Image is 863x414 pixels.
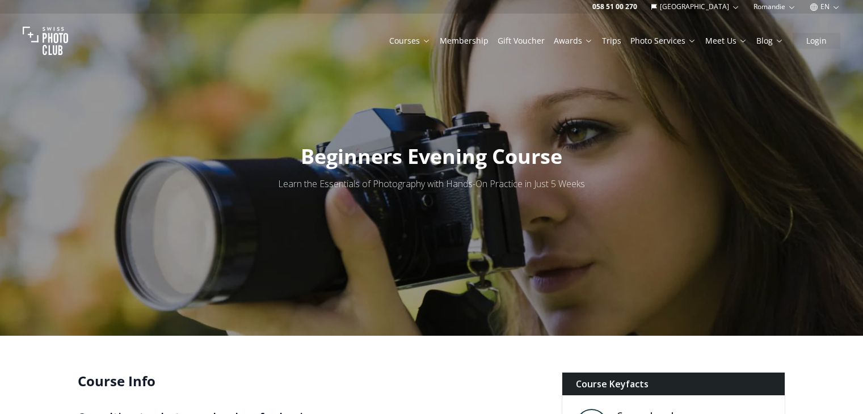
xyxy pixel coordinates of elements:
div: Course Keyfacts [562,373,785,395]
a: Awards [554,35,593,47]
button: Courses [385,33,435,49]
button: Membership [435,33,493,49]
button: Meet Us [701,33,752,49]
button: Login [793,33,840,49]
a: Meet Us [705,35,747,47]
button: Photo Services [626,33,701,49]
a: Courses [389,35,431,47]
span: Beginners Evening Course [301,142,562,170]
span: Learn the Essentials of Photography with Hands-On Practice in Just 5 Weeks [278,178,585,190]
button: Gift Voucher [493,33,549,49]
a: Photo Services [630,35,696,47]
a: Gift Voucher [498,35,545,47]
button: Trips [597,33,626,49]
a: Trips [602,35,621,47]
a: Membership [440,35,489,47]
h2: Course Info [78,372,544,390]
a: Blog [756,35,784,47]
a: 058 51 00 270 [592,2,637,11]
button: Awards [549,33,597,49]
img: Swiss photo club [23,18,68,64]
button: Blog [752,33,788,49]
